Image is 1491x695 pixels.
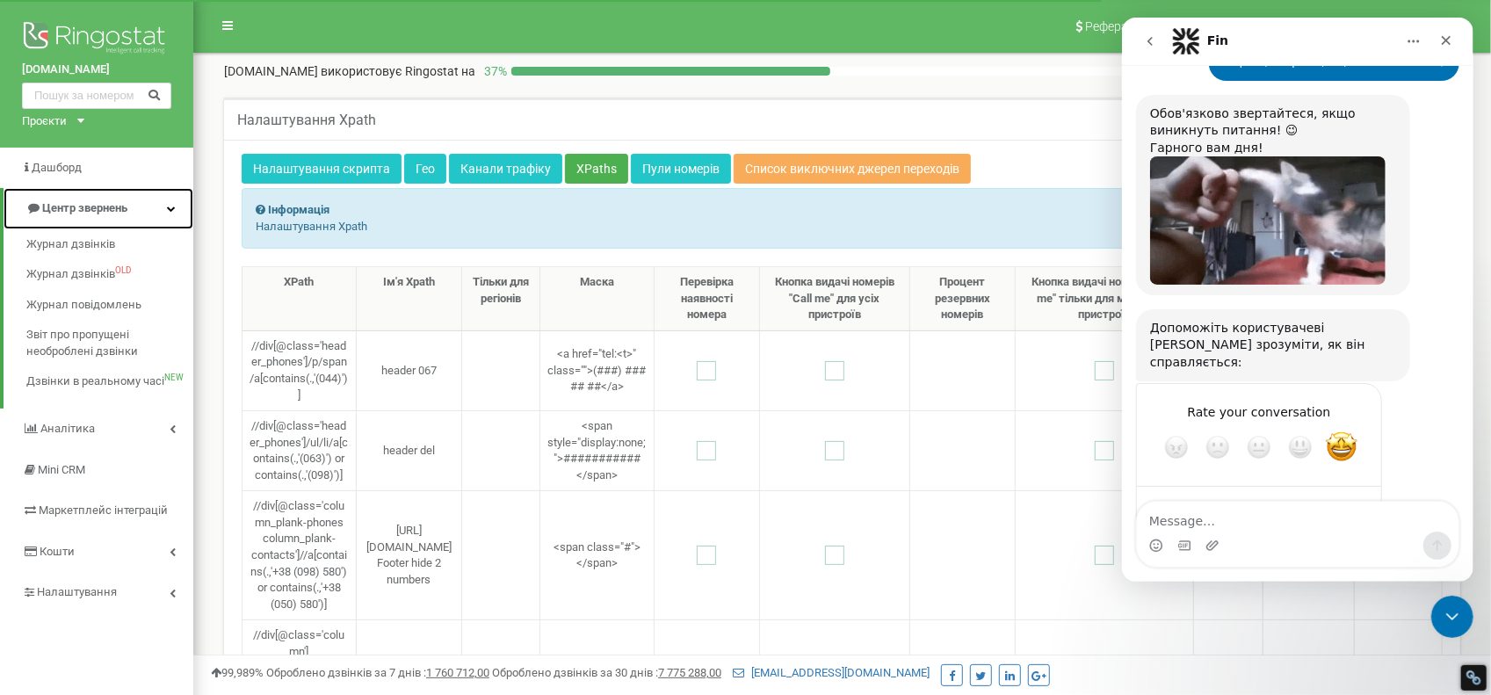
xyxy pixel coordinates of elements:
p: [DOMAIN_NAME] [224,62,475,80]
span: Журнал дзвінків [26,266,115,283]
th: XPath [242,267,357,331]
td: <span class="#"></span> [539,491,654,620]
td: //div[@class='header_phones']/p/span/a[contains(.,'(044)')] [242,330,357,410]
a: Налаштування скрипта [242,154,402,184]
h5: Налаштування Xpath [237,112,376,128]
a: Журнал дзвінків [26,229,193,260]
span: Дзвінки в реальному часі [26,373,164,390]
th: Процент резервних номерів [909,267,1016,331]
input: Пошук за номером [22,83,171,109]
span: Журнал дзвінків [26,236,115,253]
a: Журнал дзвінківOLD [26,259,193,290]
th: Кнопка видачі номерів "Call me" для усіх пристроїв [759,267,909,331]
a: Дзвінки в реальному часіNEW [26,366,193,397]
span: Налаштування [37,585,117,598]
span: Реферальна програма [1085,19,1215,33]
td: header del [357,411,462,491]
img: Ringostat logo [22,18,171,62]
a: [DOMAIN_NAME] [22,62,171,78]
span: Оброблено дзвінків за 30 днів : [492,666,721,679]
td: //div[@class='column_plank-phones column_plank-contacts']//a[contains(.,'+38 (098) 580') or conta... [242,491,357,620]
a: Журнал повідомлень [26,290,193,321]
iframe: Intercom live chat [1431,596,1473,638]
a: Список виключних джерел переходів [734,154,971,184]
p: Налаштування Xpath [256,219,1429,235]
span: Аналiтика [40,422,95,435]
th: Маска [539,267,654,331]
span: 99,989% [211,666,264,679]
th: Перевірка наявності номера [654,267,759,331]
span: використовує Ringostat на [321,64,475,78]
span: Звіт про пропущені необроблені дзвінки [26,327,185,359]
span: Оброблено дзвінків за 7 днів : [266,666,489,679]
span: Маркетплейс інтеграцій [39,503,168,517]
span: Журнал повідомлень [26,297,141,314]
u: 1 760 712,00 [426,666,489,679]
span: Кошти [40,545,75,558]
p: 37 % [475,62,511,80]
th: Ім'я Xpath [357,267,462,331]
td: [URL][DOMAIN_NAME] Footer hide 2 numbers [357,491,462,620]
div: Restore Info Box &#10;&#10;NoFollow Info:&#10; META-Robots NoFollow: &#09;false&#10; META-Robots ... [1466,670,1482,686]
td: header 067 [357,330,462,410]
a: [EMAIL_ADDRESS][DOMAIN_NAME] [733,666,930,679]
a: Гео [404,154,446,184]
strong: Інформація [268,203,329,216]
a: Канали трафіку [449,154,562,184]
a: Центр звернень [4,188,193,229]
u: 7 775 288,00 [658,666,721,679]
iframe: Intercom live chat [1122,18,1473,582]
a: Звіт про пропущені необроблені дзвінки [26,320,193,366]
span: Центр звернень [42,201,127,214]
th: Кнопка видачі номерів "Call me" тільки для мобільних пристроїв [1016,267,1193,331]
td: <a href="tel:<t>" class="">(###) ### ## ##</a> [539,330,654,410]
span: Дашборд [32,161,82,174]
td: //div[@class='header_phones']/ul/li/a[contains(.,'(063)') or contains(.,'(098)')] [242,411,357,491]
div: Проєкти [22,113,67,130]
a: Пули номерів [631,154,731,184]
td: <span style="display:none;">###########</span> [539,411,654,491]
th: Тільки для регіонів [462,267,540,331]
span: Mini CRM [38,463,85,476]
a: XPaths [565,154,628,184]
